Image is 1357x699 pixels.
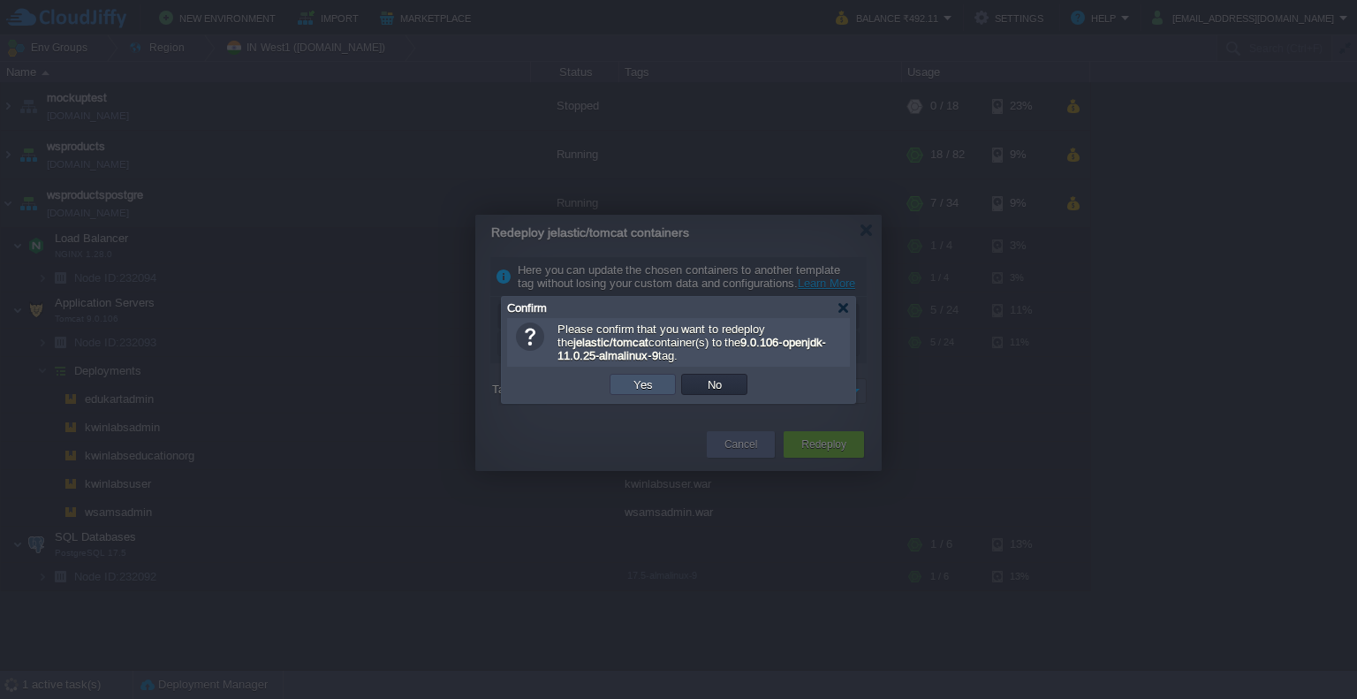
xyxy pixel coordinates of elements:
button: No [702,376,727,392]
b: 9.0.106-openjdk-11.0.25-almalinux-9 [557,336,826,362]
button: Yes [628,376,658,392]
span: Please confirm that you want to redeploy the container(s) to the tag. [557,323,826,362]
span: Confirm [507,301,547,315]
b: jelastic/tomcat [573,336,648,349]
